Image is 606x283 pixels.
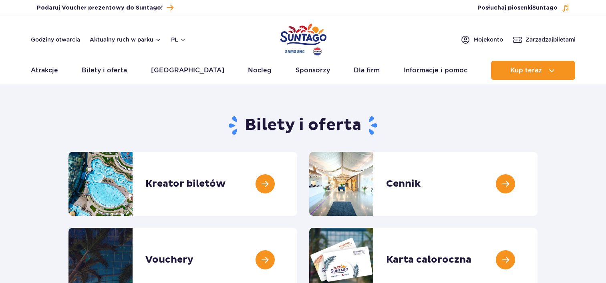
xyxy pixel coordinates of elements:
a: [GEOGRAPHIC_DATA] [151,61,224,80]
span: Podaruj Voucher prezentowy do Suntago! [37,4,163,12]
h1: Bilety i oferta [68,115,538,136]
a: Sponsorzy [296,61,330,80]
button: Kup teraz [491,61,575,80]
a: Bilety i oferta [82,61,127,80]
a: Atrakcje [31,61,58,80]
a: Podaruj Voucher prezentowy do Suntago! [37,2,173,13]
button: Posłuchaj piosenkiSuntago [477,4,570,12]
a: Godziny otwarcia [31,36,80,44]
a: Park of Poland [280,20,326,57]
a: Informacje i pomoc [404,61,467,80]
button: Aktualny ruch w parku [90,36,161,43]
a: Dla firm [354,61,380,80]
span: Moje konto [473,36,503,44]
a: Mojekonto [461,35,503,44]
span: Zarządzaj biletami [525,36,576,44]
a: Zarządzajbiletami [513,35,576,44]
span: Kup teraz [510,67,542,74]
span: Suntago [532,5,558,11]
span: Posłuchaj piosenki [477,4,558,12]
a: Nocleg [248,61,272,80]
button: pl [171,36,186,44]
